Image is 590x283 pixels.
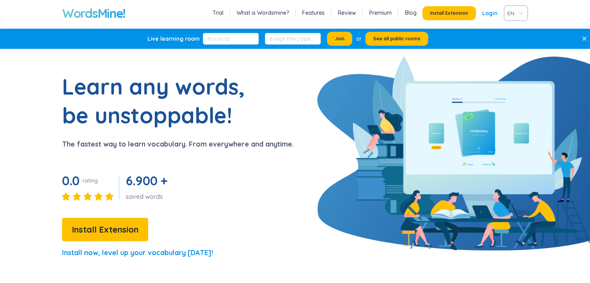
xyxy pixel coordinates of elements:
button: Join [327,32,352,46]
input: 6-digit PIN (Optional) [265,33,321,45]
span: VIE [507,7,521,19]
div: Live learning room [147,35,200,43]
p: Install now, level up your vocabulary [DATE]! [62,247,213,258]
div: rating [83,177,98,185]
button: See all public rooms [365,32,428,46]
a: Install Extension [62,226,148,234]
p: The fastest way to learn vocabulary. From everywhere and anytime. [62,139,294,150]
span: Install Extension [430,10,468,16]
span: 0.0 [62,173,80,188]
a: Premium [369,9,392,17]
span: Join [335,36,344,42]
a: Login [482,6,498,20]
a: Trial [213,9,223,17]
button: Install Extension [62,218,148,241]
span: Install Extension [72,223,138,236]
input: Room ID [203,33,259,45]
span: 6.900 + [126,173,168,188]
span: See all public rooms [373,36,420,42]
button: Install Extension [422,6,476,20]
a: WordsMine! [62,5,125,21]
h1: Learn any words, be unstoppable! [62,72,256,129]
a: Features [302,9,325,17]
a: What is Wordsmine? [237,9,289,17]
div: or [356,35,362,43]
a: Blog [405,9,417,17]
div: saved words [126,192,171,201]
a: Review [338,9,356,17]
